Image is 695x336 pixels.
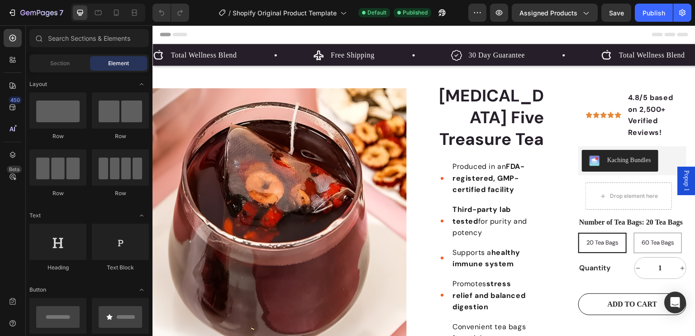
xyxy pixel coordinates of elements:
p: Total Wellness Blend [467,24,533,35]
span: Text [29,211,41,220]
p: 30 Day Guarantee [316,24,372,35]
h1: [MEDICAL_DATA] Five Treasure Tea [284,58,392,125]
button: Kaching Bundles [429,125,506,146]
div: ADD TO CART [455,274,505,284]
button: 7 [4,4,67,22]
p: for purity and potency [300,178,380,213]
div: Heading [29,264,86,272]
strong: stress relief and balanced digestion [300,254,373,286]
span: Save [609,9,624,17]
p: Produced in an [300,135,380,170]
button: Publish [635,4,673,22]
div: Kaching Bundles [455,130,499,139]
span: 20 Tea Bags [434,213,466,221]
input: quantity [489,232,527,253]
button: increment [527,232,533,253]
span: Element [108,59,129,67]
p: 4.8/5 based on 2,500+ Verified Reviews! [476,67,526,113]
legend: Number of Tea Bags: 20 Tea Bags [426,192,531,203]
button: Assigned Products [512,4,598,22]
p: Supports a [300,221,380,245]
p: Free Shipping [178,24,222,35]
span: Layout [29,80,47,88]
div: Row [92,189,149,197]
span: Shopify Original Product Template [233,8,337,18]
div: Row [92,132,149,140]
strong: Third-party lab tested [300,179,358,201]
button: Save [601,4,631,22]
span: / [228,8,231,18]
span: Button [29,286,46,294]
div: Row [29,189,86,197]
div: Drop element here [458,167,506,174]
p: Promotes [300,253,380,288]
span: Section [50,59,70,67]
strong: FDA-registered, GMP-certified facility [300,136,372,169]
span: Default [367,9,386,17]
button: ADD TO CART [426,268,534,290]
input: Search Sections & Elements [29,29,149,47]
div: Publish [643,8,665,18]
span: 60 Tea Bags [489,213,522,221]
div: Open Intercom Messenger [664,292,686,313]
span: Popup 1 [529,145,538,166]
span: Toggle open [134,283,149,297]
div: Quantity [426,237,478,249]
iframe: Design area [152,25,695,336]
div: Text Block [92,264,149,272]
div: Undo/Redo [152,4,189,22]
div: Row [29,132,86,140]
span: Published [403,9,428,17]
span: Toggle open [134,208,149,223]
p: 7 [59,7,63,18]
span: Toggle open [134,77,149,91]
div: Beta [7,166,22,173]
p: Total Wellness Blend [18,24,84,35]
span: Assigned Products [519,8,577,18]
div: 450 [9,96,22,104]
button: decrement [482,232,489,253]
img: KachingBundles.png [437,130,447,141]
p: Convenient tea bags for quick, easy brewing [300,296,380,331]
